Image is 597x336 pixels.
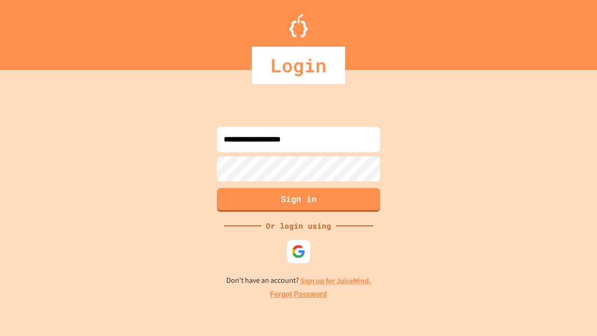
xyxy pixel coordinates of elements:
div: Or login using [261,220,336,231]
img: Logo.svg [289,14,308,37]
img: google-icon.svg [292,245,305,259]
div: Login [252,47,345,84]
p: Don't have an account? [226,275,371,287]
button: Sign in [217,188,380,212]
a: Sign up for JuiceMind. [300,276,371,286]
a: Forgot Password [270,289,327,300]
